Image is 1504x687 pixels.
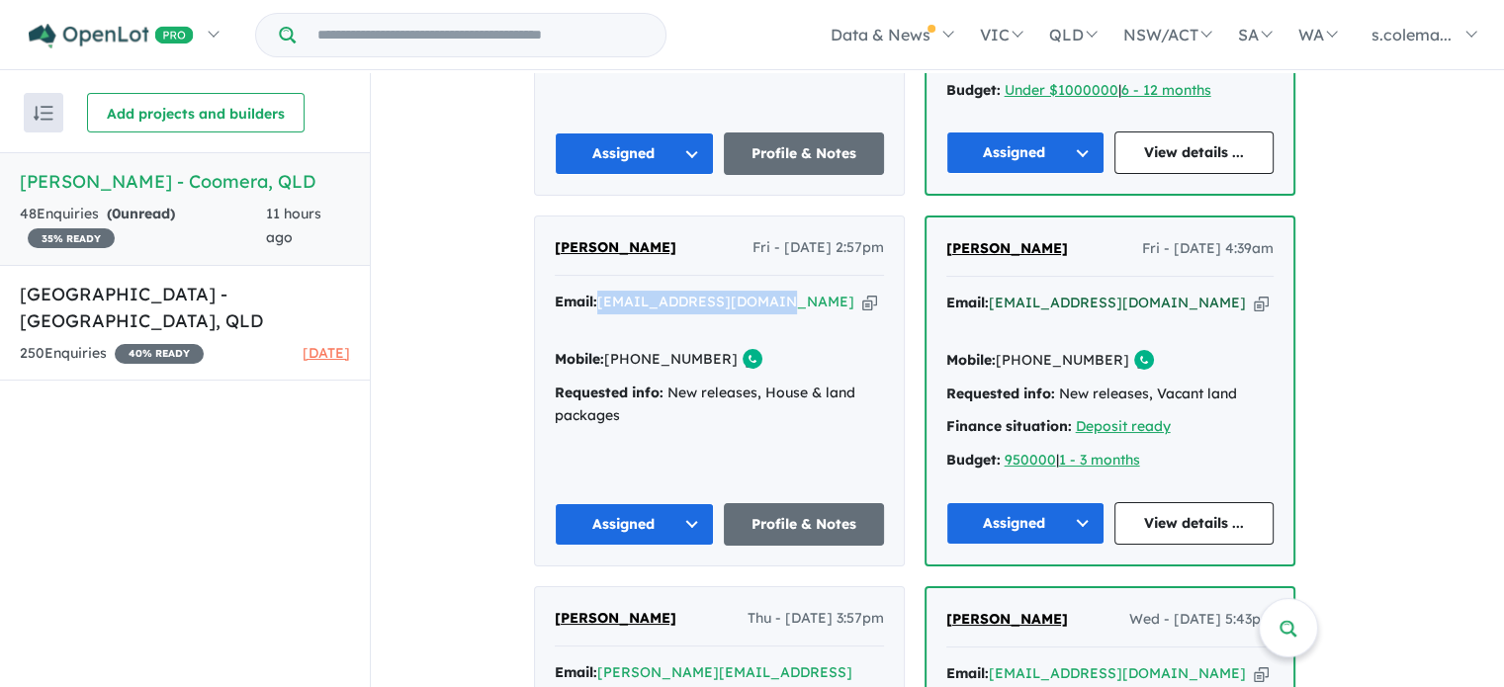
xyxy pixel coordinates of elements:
[1114,131,1274,174] a: View details ...
[1254,663,1269,684] button: Copy
[555,382,884,429] div: New releases, House & land packages
[34,106,53,121] img: sort.svg
[107,205,175,222] strong: ( unread)
[555,384,664,401] strong: Requested info:
[1076,417,1171,435] a: Deposit ready
[989,294,1246,311] a: [EMAIL_ADDRESS][DOMAIN_NAME]
[1142,237,1274,261] span: Fri - [DATE] 4:39am
[946,294,989,311] strong: Email:
[87,93,305,132] button: Add projects and builders
[29,24,194,48] img: Openlot PRO Logo White
[1005,81,1118,99] a: Under $1000000
[1129,608,1274,632] span: Wed - [DATE] 5:43pm
[597,293,854,310] a: [EMAIL_ADDRESS][DOMAIN_NAME]
[946,664,989,682] strong: Email:
[748,607,884,631] span: Thu - [DATE] 3:57pm
[1254,293,1269,313] button: Copy
[555,607,676,631] a: [PERSON_NAME]
[20,203,266,250] div: 48 Enquir ies
[946,608,1068,632] a: [PERSON_NAME]
[946,417,1072,435] strong: Finance situation:
[115,344,204,364] span: 40 % READY
[946,239,1068,257] span: [PERSON_NAME]
[555,293,597,310] strong: Email:
[28,228,115,248] span: 35 % READY
[724,132,884,175] a: Profile & Notes
[20,342,204,366] div: 250 Enquir ies
[1371,25,1452,44] span: s.colema...
[555,503,715,546] button: Assigned
[752,236,884,260] span: Fri - [DATE] 2:57pm
[1059,451,1140,469] a: 1 - 3 months
[946,79,1274,103] div: |
[300,14,662,56] input: Try estate name, suburb, builder or developer
[555,609,676,627] span: [PERSON_NAME]
[946,385,1055,402] strong: Requested info:
[946,502,1106,545] button: Assigned
[724,503,884,546] a: Profile & Notes
[989,664,1246,682] a: [EMAIL_ADDRESS][DOMAIN_NAME]
[946,351,996,369] strong: Mobile:
[1114,502,1274,545] a: View details ...
[20,281,350,334] h5: [GEOGRAPHIC_DATA] - [GEOGRAPHIC_DATA] , QLD
[604,350,738,368] a: [PHONE_NUMBER]
[555,132,715,175] button: Assigned
[946,383,1274,406] div: New releases, Vacant land
[555,238,676,256] span: [PERSON_NAME]
[946,237,1068,261] a: [PERSON_NAME]
[20,168,350,195] h5: [PERSON_NAME] - Coomera , QLD
[555,350,604,368] strong: Mobile:
[1005,451,1056,469] a: 950000
[946,451,1001,469] strong: Budget:
[1121,81,1211,99] a: 6 - 12 months
[555,236,676,260] a: [PERSON_NAME]
[555,663,597,681] strong: Email:
[946,81,1001,99] strong: Budget:
[862,292,877,312] button: Copy
[112,205,121,222] span: 0
[946,131,1106,174] button: Assigned
[266,205,321,246] span: 11 hours ago
[946,610,1068,628] span: [PERSON_NAME]
[946,449,1274,472] div: |
[303,344,350,362] span: [DATE]
[996,351,1129,369] a: [PHONE_NUMBER]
